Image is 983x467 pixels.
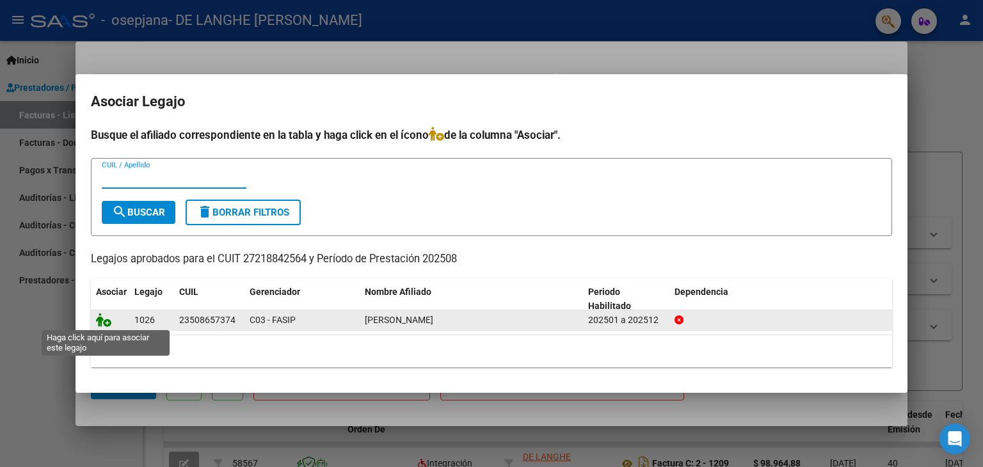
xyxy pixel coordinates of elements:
span: Periodo Habilitado [588,287,631,312]
mat-icon: search [112,204,127,219]
span: Dependencia [675,287,728,297]
h4: Busque el afiliado correspondiente en la tabla y haga click en el ícono de la columna "Asociar". [91,127,892,143]
span: Legajo [134,287,163,297]
datatable-header-cell: CUIL [174,278,244,321]
datatable-header-cell: Nombre Afiliado [360,278,583,321]
div: 202501 a 202512 [588,313,664,328]
button: Buscar [102,201,175,224]
span: 1026 [134,315,155,325]
span: Nombre Afiliado [365,287,431,297]
datatable-header-cell: Dependencia [669,278,893,321]
span: C03 - FASIP [250,315,296,325]
datatable-header-cell: Gerenciador [244,278,360,321]
mat-icon: delete [197,204,212,219]
span: Buscar [112,207,165,218]
datatable-header-cell: Asociar [91,278,129,321]
span: Borrar Filtros [197,207,289,218]
span: Asociar [96,287,127,297]
datatable-header-cell: Legajo [129,278,174,321]
div: 23508657374 [179,313,236,328]
div: 1 registros [91,335,892,367]
span: Gerenciador [250,287,300,297]
span: PAZ BIANCA LUDMILA [365,315,433,325]
p: Legajos aprobados para el CUIT 27218842564 y Período de Prestación 202508 [91,251,892,267]
span: CUIL [179,287,198,297]
h2: Asociar Legajo [91,90,892,114]
button: Borrar Filtros [186,200,301,225]
datatable-header-cell: Periodo Habilitado [583,278,669,321]
div: Open Intercom Messenger [939,423,970,454]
